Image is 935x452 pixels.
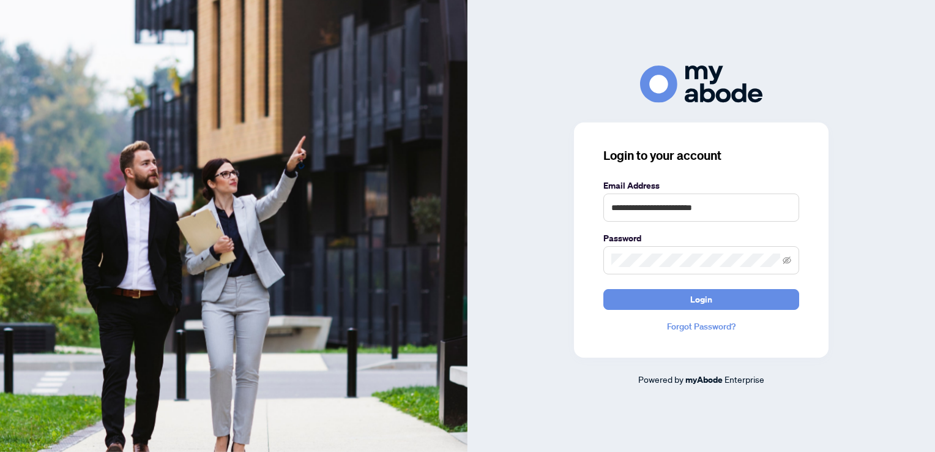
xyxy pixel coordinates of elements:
[783,256,791,265] span: eye-invisible
[638,374,684,385] span: Powered by
[603,179,799,192] label: Email Address
[603,289,799,310] button: Login
[690,290,712,309] span: Login
[603,147,799,164] h3: Login to your account
[640,66,762,103] img: ma-logo
[603,232,799,245] label: Password
[685,373,723,386] a: myAbode
[603,320,799,333] a: Forgot Password?
[725,374,764,385] span: Enterprise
